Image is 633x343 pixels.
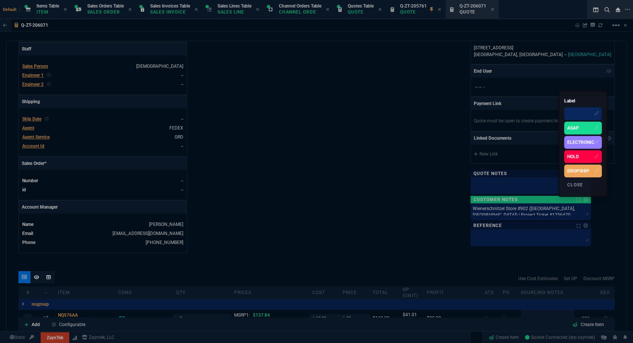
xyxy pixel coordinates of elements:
div: DROPSHIP [567,168,589,174]
div: ELECTRONIC [567,139,594,146]
p: Label [564,96,602,106]
div: ASAP [567,125,579,131]
div: Close [564,179,602,191]
div: HOLD [567,153,579,160]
